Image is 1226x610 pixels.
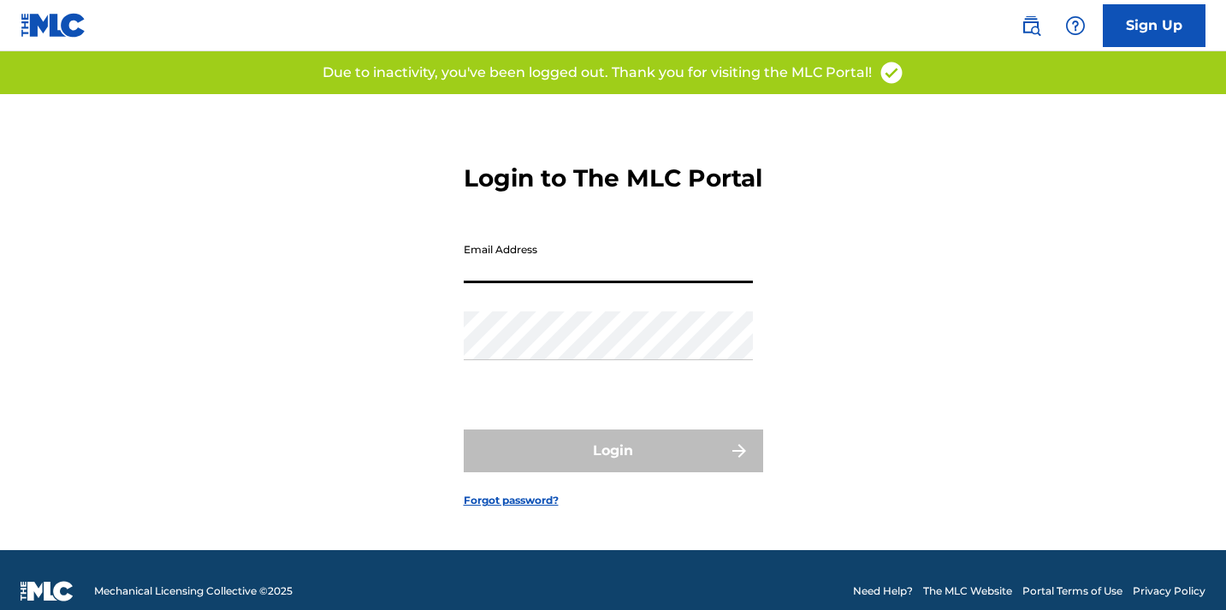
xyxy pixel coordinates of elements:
div: Help [1058,9,1093,43]
img: help [1065,15,1086,36]
span: Mechanical Licensing Collective © 2025 [94,583,293,599]
a: Portal Terms of Use [1022,583,1122,599]
img: logo [21,581,74,601]
a: Forgot password? [464,493,559,508]
a: The MLC Website [923,583,1012,599]
img: search [1021,15,1041,36]
a: Public Search [1014,9,1048,43]
a: Privacy Policy [1133,583,1205,599]
a: Sign Up [1103,4,1205,47]
h3: Login to The MLC Portal [464,163,762,193]
img: MLC Logo [21,13,86,38]
a: Need Help? [853,583,913,599]
img: access [879,60,904,86]
p: Due to inactivity, you've been logged out. Thank you for visiting the MLC Portal! [323,62,872,83]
